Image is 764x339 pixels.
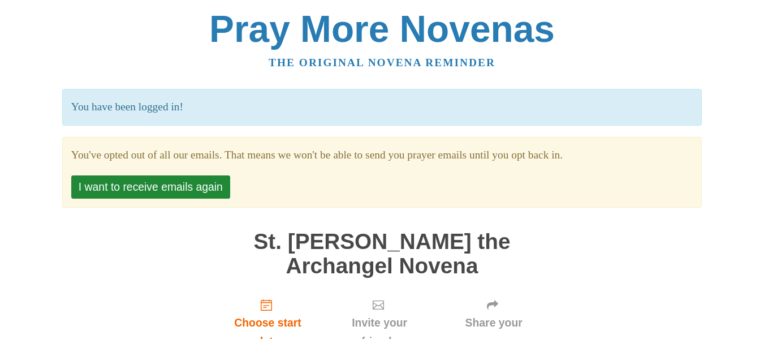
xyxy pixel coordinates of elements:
button: I want to receive emails again [71,175,230,199]
p: You have been logged in! [62,89,702,126]
section: You've opted out of all our emails. That means we won't be able to send you prayer emails until y... [71,146,693,165]
h1: St. [PERSON_NAME] the Archangel Novena [213,230,552,278]
a: The original novena reminder [269,57,495,68]
a: Pray More Novenas [209,8,555,50]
